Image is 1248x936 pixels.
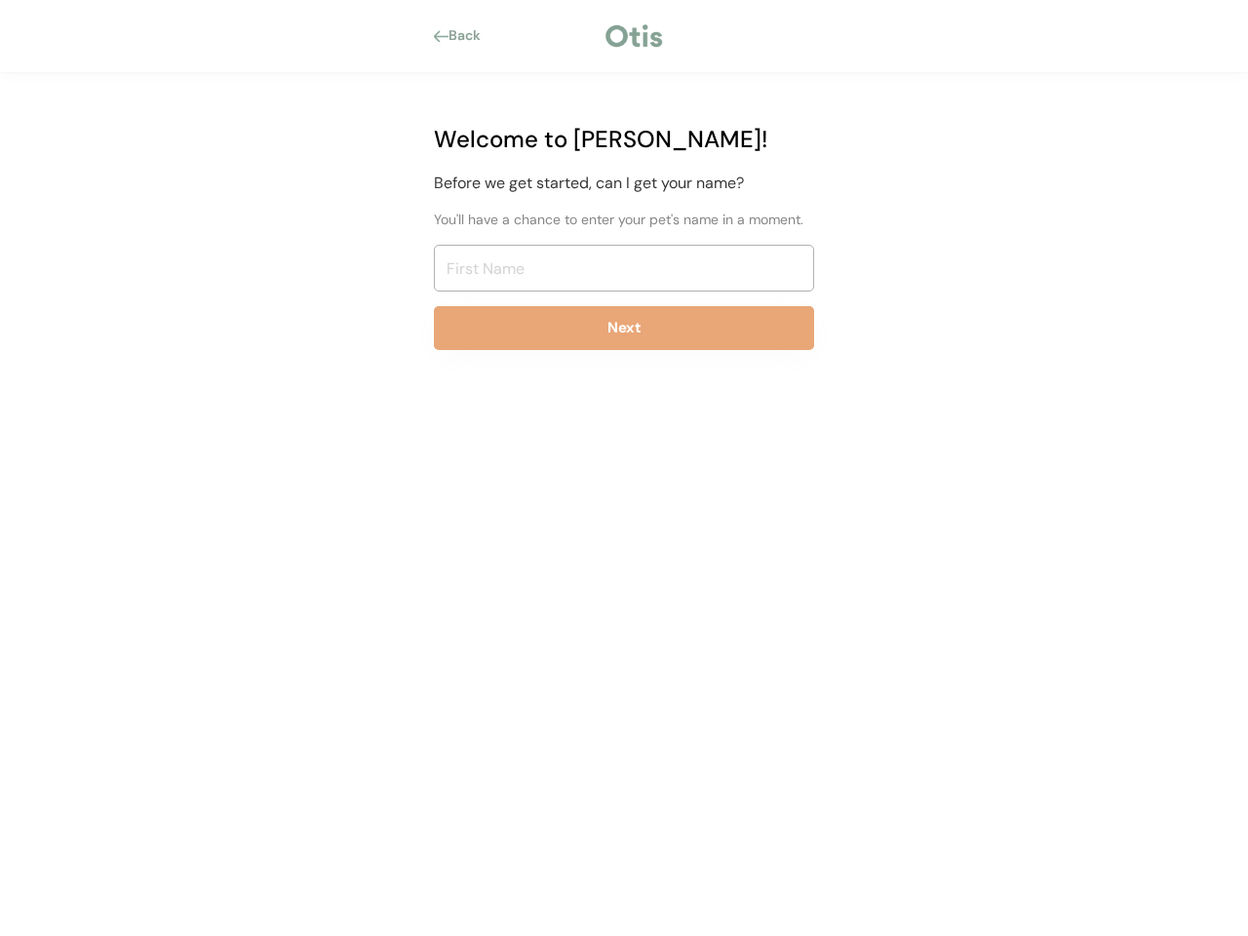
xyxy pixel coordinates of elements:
div: Welcome to [PERSON_NAME]! [434,122,814,157]
div: Before we get started, can I get your name? [434,172,814,195]
div: You'll have a chance to enter your pet's name in a moment. [434,210,814,230]
div: Back [448,26,492,46]
button: Next [434,306,814,350]
input: First Name [434,245,814,292]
